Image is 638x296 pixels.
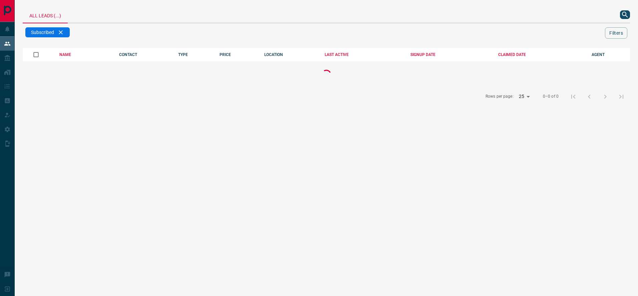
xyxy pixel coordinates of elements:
[620,10,630,19] button: search button
[543,94,559,99] p: 0–0 of 0
[23,7,68,23] div: All Leads (...)
[220,52,255,57] div: PRICE
[293,68,360,81] div: Loading
[25,27,70,37] div: Subscribed
[59,52,109,57] div: NAME
[31,30,54,35] span: Subscribed
[178,52,210,57] div: TYPE
[592,52,630,57] div: AGENT
[486,94,514,99] p: Rows per page:
[498,52,582,57] div: CLAIMED DATE
[516,92,532,101] div: 25
[605,27,627,39] button: Filters
[264,52,315,57] div: LOCATION
[325,52,400,57] div: LAST ACTIVE
[119,52,168,57] div: CONTACT
[410,52,488,57] div: SIGNUP DATE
